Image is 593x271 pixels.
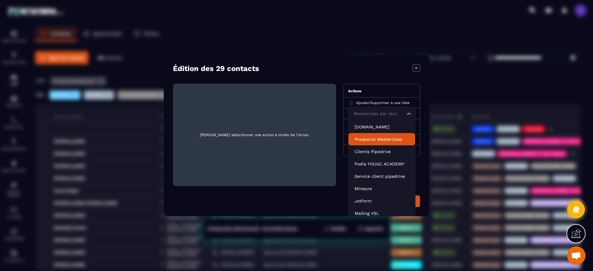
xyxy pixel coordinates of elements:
[178,89,331,181] span: [PERSON_NAME] sélectionner une action à droite de l'écran.
[355,161,409,167] p: Podia YOUGC ACADEMY
[567,246,586,265] a: Ouvrir le chat
[348,89,361,93] span: Actions
[356,101,369,105] span: Ajouter
[370,101,410,105] span: Supprimer à une liste
[173,64,259,73] h4: Édition des 29 contacts
[355,173,409,179] p: Service client pipedrive
[352,110,405,117] input: Search for option
[355,210,409,216] p: Mailing VSL
[355,198,409,204] p: Jotform
[356,100,410,105] p: /
[355,186,409,192] p: Mineure
[355,136,409,142] p: Prospects Masterclass
[355,124,409,130] p: Système.io
[355,148,409,155] p: Clients Pipedrive
[348,107,415,121] div: Search for option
